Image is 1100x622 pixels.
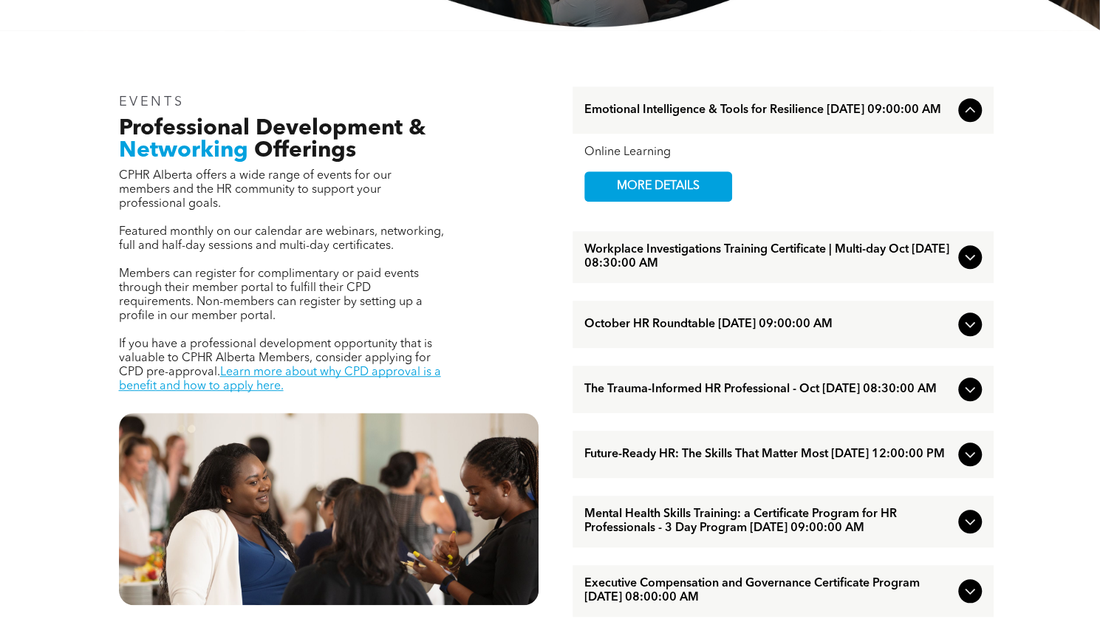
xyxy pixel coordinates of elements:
[584,146,982,160] div: Online Learning
[600,172,717,201] span: MORE DETAILS
[584,318,952,332] span: October HR Roundtable [DATE] 09:00:00 AM
[584,243,952,271] span: Workplace Investigations Training Certificate | Multi-day Oct [DATE] 08:30:00 AM
[254,140,356,162] span: Offerings
[584,383,952,397] span: The Trauma-Informed HR Professional - Oct [DATE] 08:30:00 AM
[584,577,952,605] span: Executive Compensation and Governance Certificate Program [DATE] 08:00:00 AM
[119,140,248,162] span: Networking
[119,117,426,140] span: Professional Development &
[584,507,952,536] span: Mental Health Skills Training: a Certificate Program for HR Professionals - 3 Day Program [DATE] ...
[119,338,432,378] span: If you have a professional development opportunity that is valuable to CPHR Alberta Members, cons...
[119,226,444,252] span: Featured monthly on our calendar are webinars, networking, full and half-day sessions and multi-d...
[119,95,185,109] span: EVENTS
[584,171,732,202] a: MORE DETAILS
[119,170,392,210] span: CPHR Alberta offers a wide range of events for our members and the HR community to support your p...
[119,268,423,322] span: Members can register for complimentary or paid events through their member portal to fulfill thei...
[584,448,952,462] span: Future-Ready HR: The Skills That Matter Most [DATE] 12:00:00 PM
[584,103,952,117] span: Emotional Intelligence & Tools for Resilience [DATE] 09:00:00 AM
[119,366,441,392] a: Learn more about why CPD approval is a benefit and how to apply here.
